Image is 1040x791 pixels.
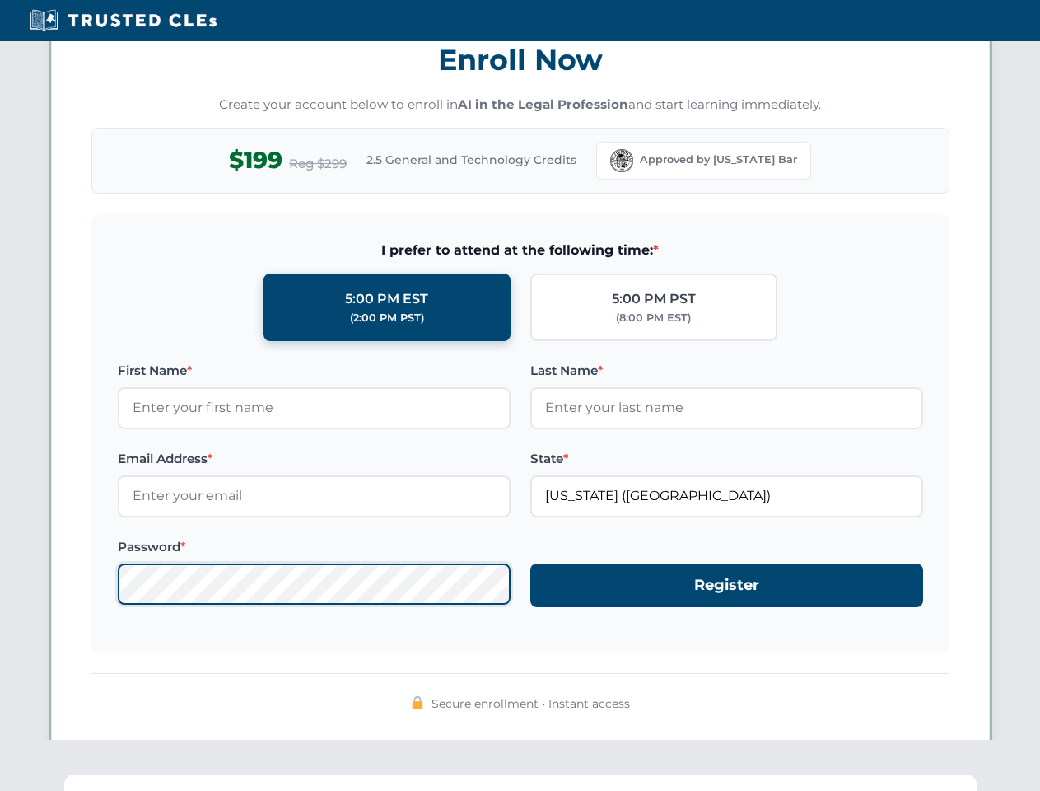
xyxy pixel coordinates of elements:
[289,154,347,174] span: Reg $299
[530,449,923,469] label: State
[229,142,282,179] span: $199
[118,240,923,261] span: I prefer to attend at the following time:
[616,310,691,326] div: (8:00 PM EST)
[25,8,222,33] img: Trusted CLEs
[431,695,630,713] span: Secure enrollment • Instant access
[530,361,923,381] label: Last Name
[118,449,511,469] label: Email Address
[640,152,797,168] span: Approved by [US_STATE] Bar
[91,96,949,115] p: Create your account below to enroll in and start learning immediately.
[530,564,923,607] button: Register
[612,288,696,310] div: 5:00 PM PST
[118,361,511,381] label: First Name
[118,387,511,428] input: Enter your first name
[530,475,923,517] input: Florida (FL)
[118,537,511,557] label: Password
[530,387,923,428] input: Enter your last name
[350,310,424,326] div: (2:00 PM PST)
[610,149,633,172] img: Florida Bar
[345,288,428,310] div: 5:00 PM EST
[366,151,576,169] span: 2.5 General and Technology Credits
[91,34,949,86] h3: Enroll Now
[118,475,511,517] input: Enter your email
[411,696,424,709] img: 🔒
[458,96,628,112] strong: AI in the Legal Profession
